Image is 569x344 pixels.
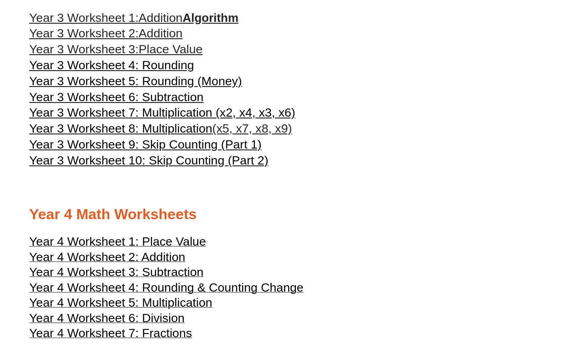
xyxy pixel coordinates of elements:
[29,315,185,324] a: Year 4 Worksheet 6: Division
[29,250,185,264] span: Year 4 Worksheet 2: Addition
[29,105,295,121] a: Year 3 Worksheet 7: Multiplication (x2, x4, x3, x6)
[29,58,194,72] span: Year 3 Worksheet 4: Rounding
[212,122,292,135] span: (x5, x7, x8, x9)
[29,239,206,248] a: Year 4 Worksheet 1: Place Value
[29,326,192,340] span: Year 4 Worksheet 7: Fractions
[29,11,139,25] span: Year 3 Worksheet 1:
[29,285,304,294] a: Year 4 Worksheet 4: Rounding & Counting Change
[29,137,262,153] a: Year 3 Worksheet 9: Skip Counting (Part 1)
[29,41,202,57] a: Year 3 Worksheet 3:Place Value
[29,89,203,105] a: Year 3 Worksheet 6: Subtraction
[29,74,242,88] span: Year 3 Worksheet 5: Rounding (Money)
[29,330,192,339] a: Year 4 Worksheet 7: Fractions
[29,235,206,248] span: Year 4 Worksheet 1: Place Value
[139,11,182,25] span: Addition
[413,241,569,344] iframe: Chat Widget
[29,205,540,224] h2: Year 4 Math Worksheets
[29,26,182,41] a: Year 3 Worksheet 2:Addition
[29,122,212,135] span: Year 3 Worksheet 8: Multiplication
[29,296,212,309] span: Year 4 Worksheet 5: Multiplication
[139,42,202,56] span: Place Value
[29,281,304,294] span: Year 4 Worksheet 4: Rounding & Counting Change
[29,73,242,89] a: Year 3 Worksheet 5: Rounding (Money)
[29,11,238,25] a: Year 3 Worksheet 1:AdditionAlgorithm
[29,138,262,151] span: Year 3 Worksheet 9: Skip Counting (Part 1)
[139,26,182,40] span: Addition
[29,121,292,137] a: Year 3 Worksheet 8: Multiplication(x5, x7, x8, x9)
[29,154,269,167] span: Year 3 Worksheet 10: Skip Counting (Part 2)
[29,311,185,325] span: Year 4 Worksheet 6: Division
[29,106,295,119] span: Year 3 Worksheet 7: Multiplication (x2, x4, x3, x6)
[29,90,203,104] span: Year 3 Worksheet 6: Subtraction
[29,300,212,309] a: Year 4 Worksheet 5: Multiplication
[29,42,139,56] span: Year 3 Worksheet 3:
[29,57,194,73] a: Year 3 Worksheet 4: Rounding
[29,269,203,278] a: Year 4 Worksheet 3: Subtraction
[29,153,269,169] a: Year 3 Worksheet 10: Skip Counting (Part 2)
[29,254,185,263] a: Year 4 Worksheet 2: Addition
[29,26,139,40] span: Year 3 Worksheet 2:
[29,265,203,279] span: Year 4 Worksheet 3: Subtraction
